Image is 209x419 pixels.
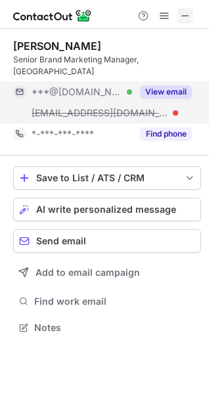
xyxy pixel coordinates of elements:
[140,127,192,141] button: Reveal Button
[13,292,201,311] button: Find work email
[34,322,196,334] span: Notes
[13,8,92,24] img: ContactOut v5.3.10
[34,296,196,307] span: Find work email
[13,166,201,190] button: save-profile-one-click
[36,173,178,183] div: Save to List / ATS / CRM
[13,39,101,53] div: [PERSON_NAME]
[36,236,86,246] span: Send email
[13,319,201,337] button: Notes
[13,261,201,284] button: Add to email campaign
[35,267,140,278] span: Add to email campaign
[140,85,192,99] button: Reveal Button
[13,54,201,77] div: Senior Brand Marketing Manager, [GEOGRAPHIC_DATA]
[32,107,168,119] span: [EMAIL_ADDRESS][DOMAIN_NAME]
[32,86,122,98] span: ***@[DOMAIN_NAME]
[13,229,201,253] button: Send email
[36,204,176,215] span: AI write personalized message
[13,198,201,221] button: AI write personalized message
